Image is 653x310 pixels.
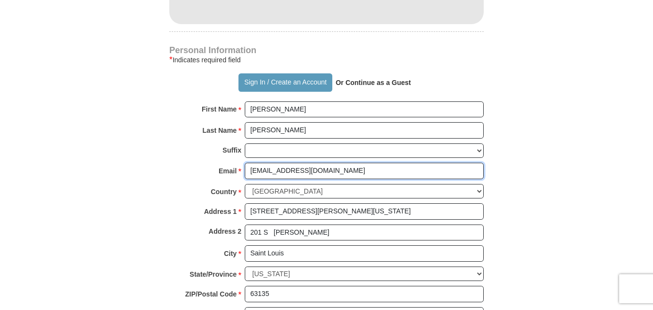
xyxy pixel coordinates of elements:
strong: Suffix [223,143,241,157]
h4: Personal Information [169,46,484,54]
strong: Address 1 [204,205,237,218]
strong: City [224,247,237,260]
strong: First Name [202,102,237,116]
strong: Email [219,164,237,178]
strong: ZIP/Postal Code [185,287,237,301]
strong: Last Name [203,124,237,137]
strong: Or Continue as a Guest [336,79,411,86]
strong: Address 2 [208,225,241,238]
div: Indicates required field [169,54,484,66]
strong: State/Province [190,268,237,281]
strong: Country [211,185,237,198]
button: Sign In / Create an Account [238,73,332,92]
